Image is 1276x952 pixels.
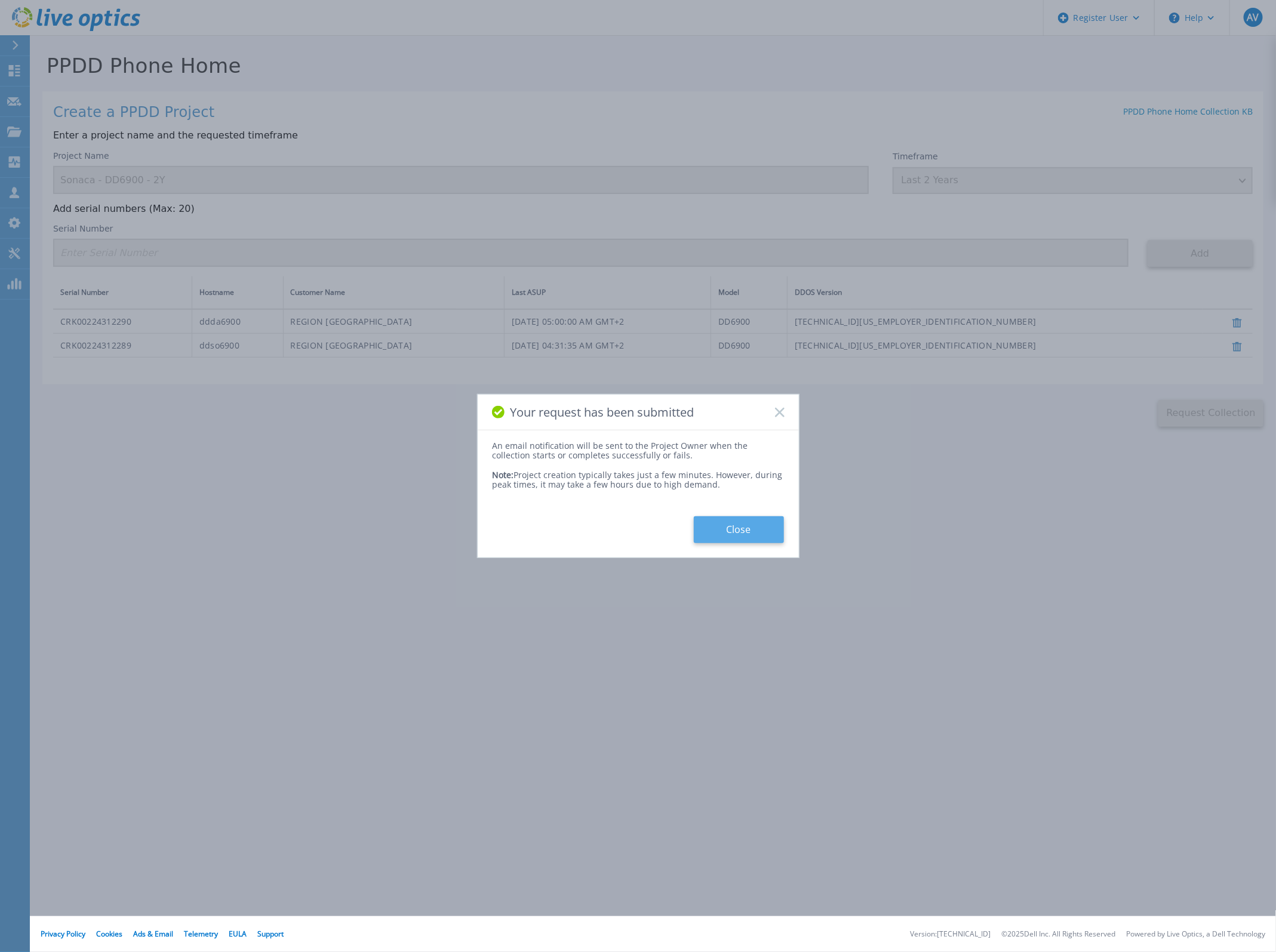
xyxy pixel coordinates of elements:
span: Note: [493,469,514,480]
a: Telemetry [184,929,218,939]
li: Version: [TECHNICAL_ID] [910,931,991,938]
li: © 2025 Dell Inc. All Rights Reserved [1001,931,1115,938]
li: Powered by Live Optics, a Dell Technology [1126,931,1265,938]
a: Privacy Policy [41,929,85,939]
div: An email notification will be sent to the Project Owner when the collection starts or completes s... [493,441,784,460]
a: Ads & Email [133,929,173,939]
a: Support [257,929,284,939]
a: Cookies [96,929,122,939]
span: Your request has been submitted [511,405,694,419]
a: EULA [229,929,247,939]
button: Close [694,516,784,543]
div: Project creation typically takes just a few minutes. However, during peak times, it may take a fe... [493,461,784,489]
